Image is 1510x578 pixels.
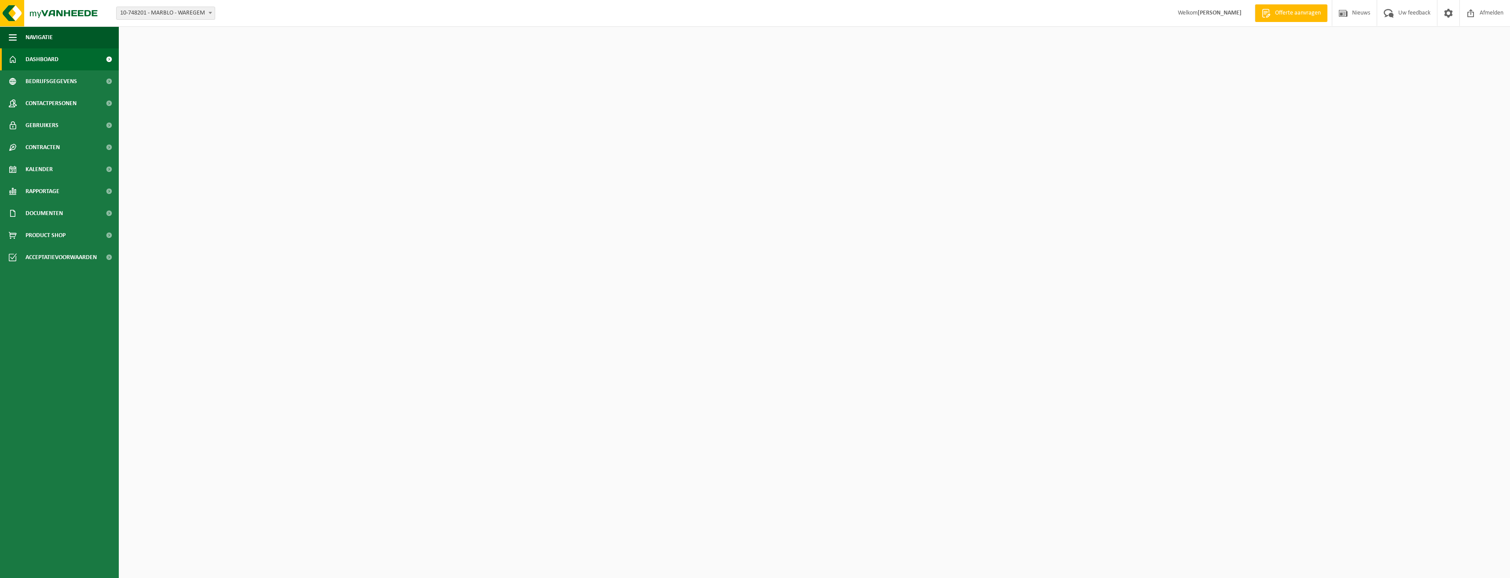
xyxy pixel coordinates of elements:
[26,246,97,268] span: Acceptatievoorwaarden
[1273,9,1323,18] span: Offerte aanvragen
[116,7,215,20] span: 10-748201 - MARBLO - WAREGEM
[26,202,63,224] span: Documenten
[26,92,77,114] span: Contactpersonen
[26,224,66,246] span: Product Shop
[26,70,77,92] span: Bedrijfsgegevens
[26,136,60,158] span: Contracten
[26,26,53,48] span: Navigatie
[26,180,59,202] span: Rapportage
[26,158,53,180] span: Kalender
[1198,10,1242,16] strong: [PERSON_NAME]
[26,114,59,136] span: Gebruikers
[117,7,215,19] span: 10-748201 - MARBLO - WAREGEM
[26,48,59,70] span: Dashboard
[1255,4,1327,22] a: Offerte aanvragen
